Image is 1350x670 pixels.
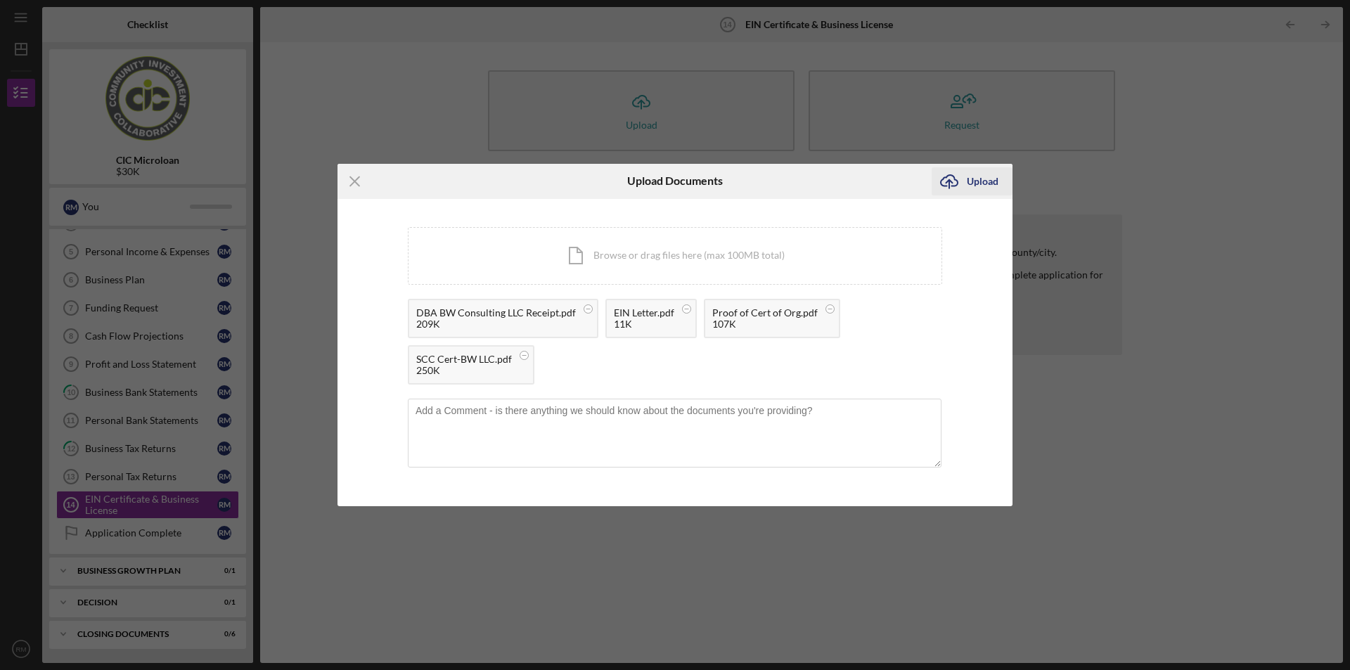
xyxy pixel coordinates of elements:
div: 209K [416,318,576,330]
div: Upload [967,167,998,195]
div: 250K [416,365,512,376]
div: Proof of Cert of Org.pdf [712,307,818,318]
div: DBA BW Consulting LLC Receipt.pdf [416,307,576,318]
h6: Upload Documents [627,174,723,187]
div: 11K [614,318,674,330]
div: SCC Cert-BW LLC.pdf [416,354,512,365]
div: EIN Letter.pdf [614,307,674,318]
button: Upload [932,167,1012,195]
div: 107K [712,318,818,330]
